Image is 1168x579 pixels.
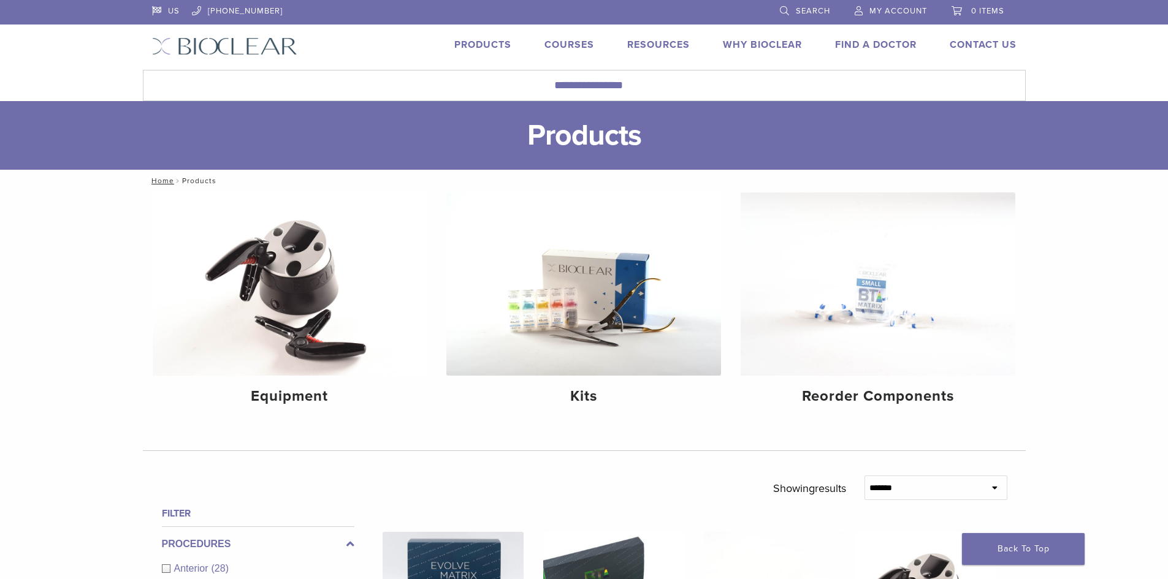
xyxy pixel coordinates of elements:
[153,192,427,415] a: Equipment
[456,385,711,407] h4: Kits
[162,385,418,407] h4: Equipment
[741,192,1015,376] img: Reorder Components
[152,37,297,55] img: Bioclear
[446,192,721,376] img: Kits
[162,537,354,551] label: Procedures
[962,533,1085,565] a: Back To Top
[212,563,229,573] span: (28)
[153,192,427,376] img: Equipment
[869,6,927,16] span: My Account
[835,39,917,51] a: Find A Doctor
[544,39,594,51] a: Courses
[174,178,182,184] span: /
[446,192,721,415] a: Kits
[773,475,846,501] p: Showing results
[723,39,802,51] a: Why Bioclear
[750,385,1006,407] h4: Reorder Components
[741,192,1015,415] a: Reorder Components
[143,170,1026,192] nav: Products
[796,6,830,16] span: Search
[971,6,1004,16] span: 0 items
[454,39,511,51] a: Products
[162,506,354,521] h4: Filter
[148,176,174,185] a: Home
[174,563,212,573] span: Anterior
[627,39,690,51] a: Resources
[950,39,1017,51] a: Contact Us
